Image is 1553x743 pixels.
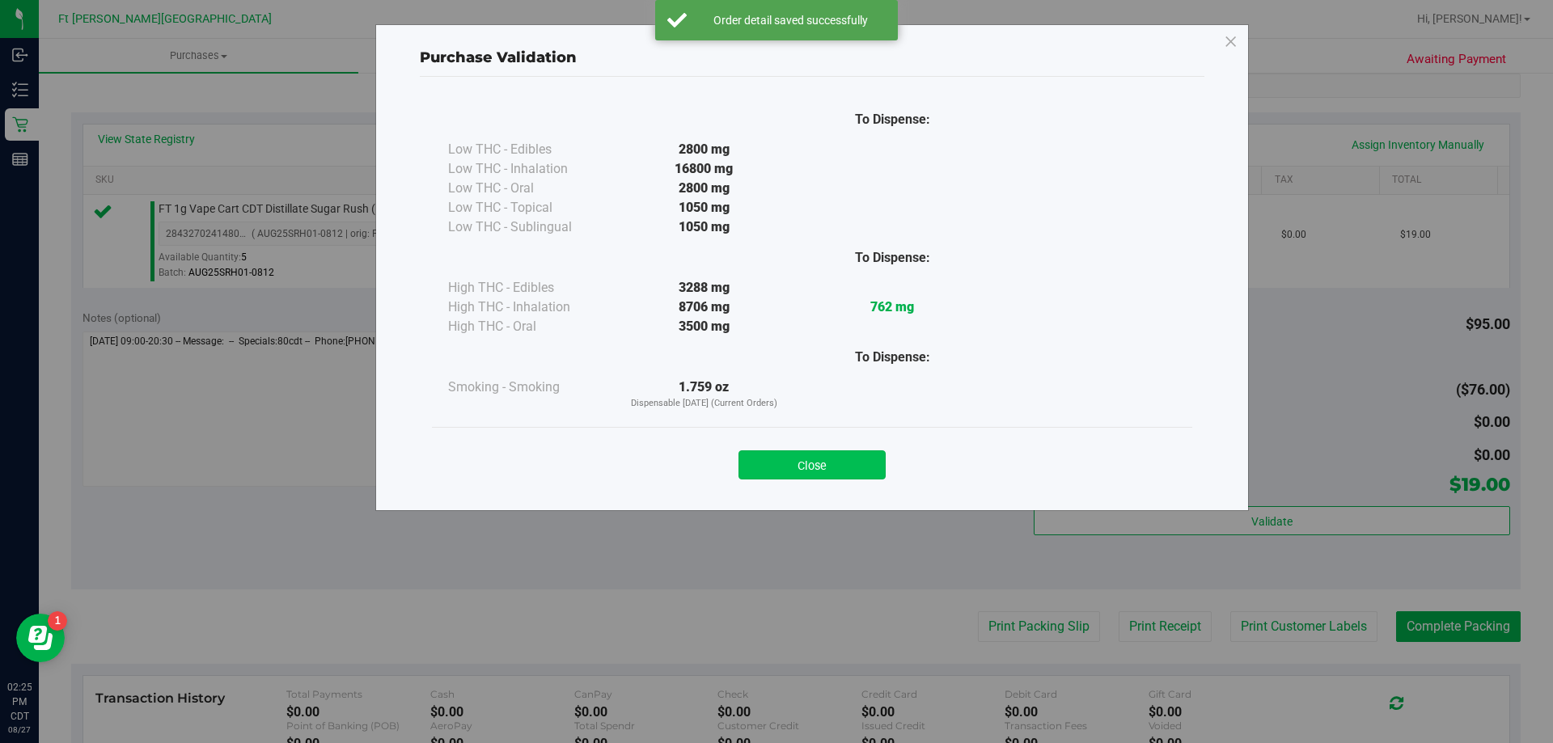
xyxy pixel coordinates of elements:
[798,248,987,268] div: To Dispense:
[610,298,798,317] div: 8706 mg
[610,217,798,237] div: 1050 mg
[448,140,610,159] div: Low THC - Edibles
[448,298,610,317] div: High THC - Inhalation
[448,179,610,198] div: Low THC - Oral
[610,179,798,198] div: 2800 mg
[610,317,798,336] div: 3500 mg
[48,611,67,631] iframe: Resource center unread badge
[610,198,798,217] div: 1050 mg
[16,614,65,662] iframe: Resource center
[610,397,798,411] p: Dispensable [DATE] (Current Orders)
[448,217,610,237] div: Low THC - Sublingual
[420,49,577,66] span: Purchase Validation
[696,12,886,28] div: Order detail saved successfully
[448,278,610,298] div: High THC - Edibles
[870,299,914,315] strong: 762 mg
[448,317,610,336] div: High THC - Oral
[610,159,798,179] div: 16800 mg
[448,378,610,397] div: Smoking - Smoking
[738,450,886,479] button: Close
[610,378,798,411] div: 1.759 oz
[798,110,987,129] div: To Dispense:
[448,198,610,217] div: Low THC - Topical
[798,348,987,367] div: To Dispense:
[610,140,798,159] div: 2800 mg
[448,159,610,179] div: Low THC - Inhalation
[610,278,798,298] div: 3288 mg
